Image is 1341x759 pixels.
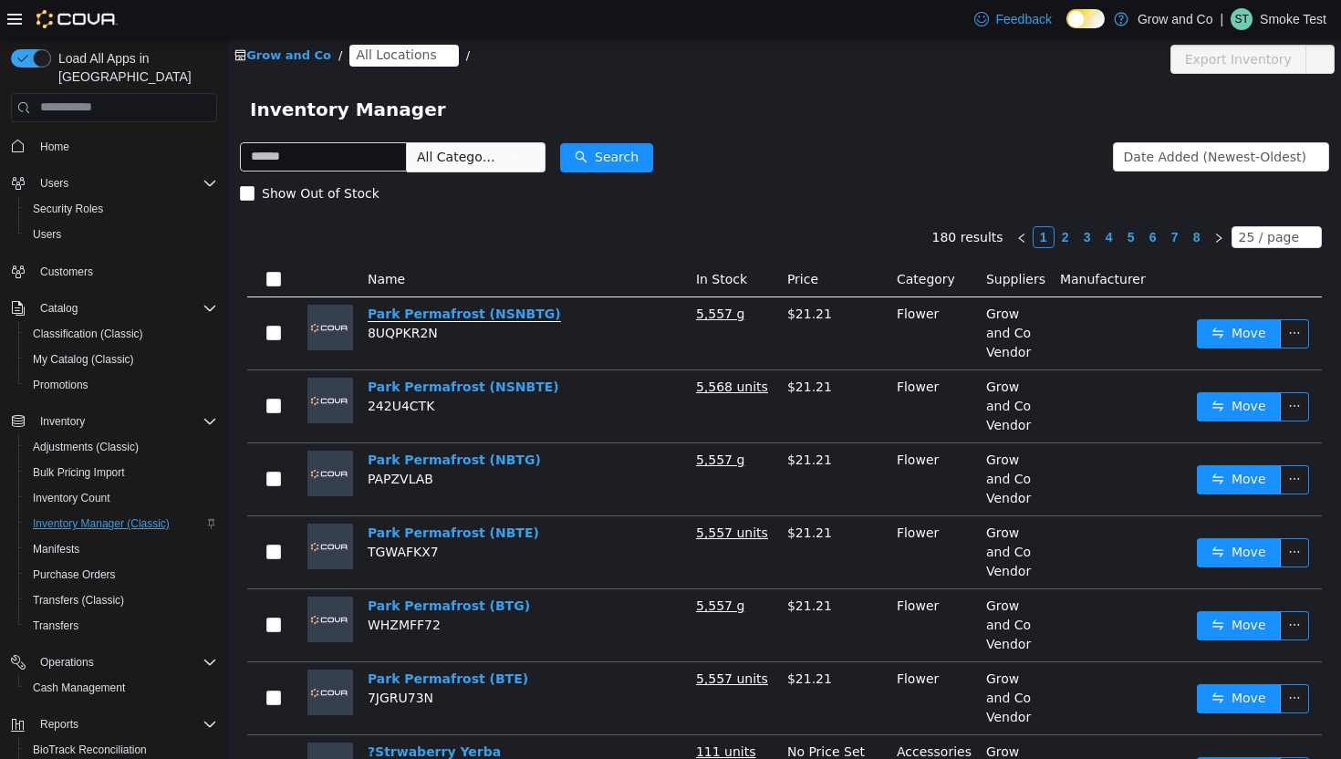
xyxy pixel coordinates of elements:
[969,646,1053,675] button: icon: swapMove
[18,675,224,701] button: Cash Management
[1052,573,1081,602] button: icon: ellipsis
[33,491,110,505] span: Inventory Count
[661,332,751,405] td: Flower
[661,624,751,697] td: Flower
[559,560,604,575] span: $21.21
[1052,719,1081,748] button: icon: ellipsis
[18,347,224,372] button: My Catalog (Classic)
[1079,113,1090,126] i: icon: down
[140,414,313,429] a: Park Permafrost (NBTG)
[871,189,891,209] a: 4
[26,589,217,611] span: Transfers (Classic)
[26,615,86,637] a: Transfers
[140,579,213,594] span: WHZMFF72
[1066,28,1067,29] span: Dark Mode
[669,234,727,248] span: Category
[892,188,914,210] li: 5
[33,651,101,673] button: Operations
[758,341,803,394] span: Grow and Co Vendor
[468,706,528,721] u: 111 units
[26,462,132,483] a: Bulk Pricing Import
[33,378,88,392] span: Promotions
[980,188,1002,210] li: Next Page
[758,268,803,321] span: Grow and Co Vendor
[26,538,217,560] span: Manifests
[26,323,151,345] a: Classification (Classic)
[40,265,93,279] span: Customers
[33,440,139,454] span: Adjustments (Classic)
[140,506,211,521] span: TGWAFKX7
[559,706,637,721] span: No Price Set
[33,465,125,480] span: Bulk Pricing Import
[33,542,79,556] span: Manifests
[18,372,224,398] button: Promotions
[26,487,217,509] span: Inventory Count
[33,297,217,319] span: Catalog
[33,297,85,319] button: Catalog
[33,593,124,608] span: Transfers (Classic)
[1052,500,1081,529] button: icon: ellipsis
[26,462,217,483] span: Bulk Pricing Import
[140,706,273,721] a: ?Strwaberry Yerba
[468,414,516,429] u: 5,557 g
[79,339,125,385] img: Park Permafrost (NSNBTE) placeholder
[959,189,979,209] a: 8
[783,188,805,210] li: Previous Page
[26,374,217,396] span: Promotions
[4,171,224,196] button: Users
[79,266,125,312] img: Park Permafrost (NSNBTG) placeholder
[140,360,206,375] span: 242U4CTK
[4,296,224,321] button: Catalog
[79,631,125,677] img: Park Permafrost (BTE) placeholder
[140,234,177,248] span: Name
[26,589,131,611] a: Transfers (Classic)
[33,260,217,283] span: Customers
[758,487,803,540] span: Grow and Co Vendor
[996,10,1052,28] span: Feedback
[915,189,935,209] a: 6
[1066,9,1105,28] input: Dark Mode
[33,713,217,735] span: Reports
[967,1,1059,37] a: Feedback
[1011,189,1071,209] div: 25 / page
[33,136,77,158] a: Home
[1260,8,1326,30] p: Smoke Test
[661,405,751,478] td: Flower
[281,113,292,126] i: icon: down
[18,511,224,536] button: Inventory Manager (Classic)
[140,487,311,502] a: Park Permafrost (NBTE)
[1231,8,1253,30] div: Smoke Test
[33,651,217,673] span: Operations
[40,717,78,732] span: Reports
[332,105,425,134] button: icon: searchSearch
[26,348,217,370] span: My Catalog (Classic)
[33,202,103,216] span: Security Roles
[758,706,803,759] span: Grow and Co Vendor
[26,198,217,220] span: Security Roles
[4,712,224,737] button: Reports
[33,135,217,158] span: Home
[18,613,224,639] button: Transfers
[26,148,159,162] span: Show Out of Stock
[468,487,540,502] u: 5,557 units
[51,49,217,86] span: Load All Apps in [GEOGRAPHIC_DATA]
[26,564,217,586] span: Purchase Orders
[827,189,847,209] a: 2
[661,551,751,624] td: Flower
[1075,193,1086,206] i: icon: down
[26,564,123,586] a: Purchase Orders
[826,188,848,210] li: 2
[758,560,803,613] span: Grow and Co Vendor
[26,198,110,220] a: Security Roles
[40,655,94,670] span: Operations
[661,478,751,551] td: Flower
[26,224,68,245] a: Users
[969,354,1053,383] button: icon: swapMove
[969,573,1053,602] button: icon: swapMove
[969,719,1053,748] button: icon: swapMove
[33,261,100,283] a: Customers
[896,105,1078,132] div: Date Added (Newest-Oldest)
[26,615,217,637] span: Transfers
[33,172,76,194] button: Users
[40,301,78,316] span: Catalog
